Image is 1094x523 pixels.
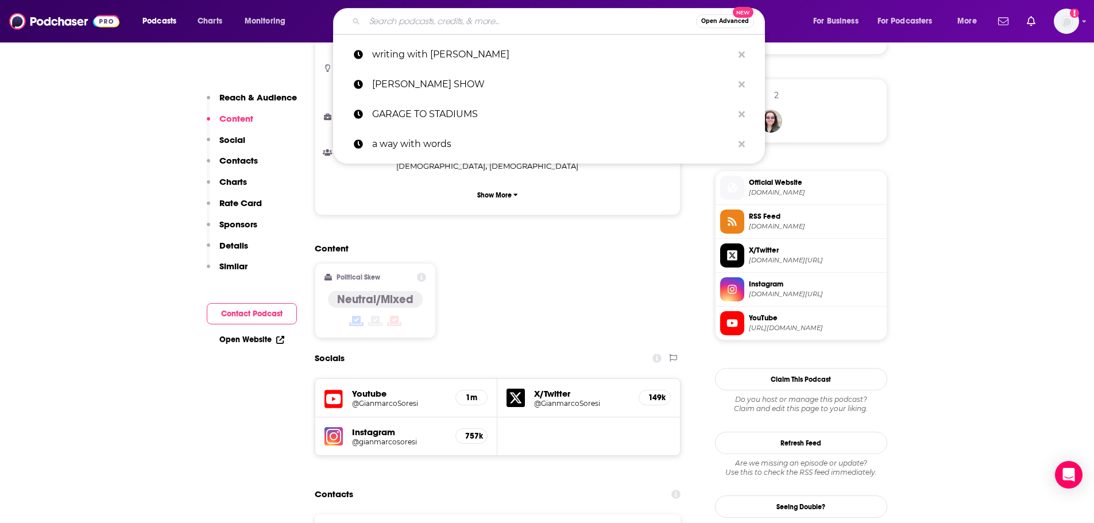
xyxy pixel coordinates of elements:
[957,13,977,29] span: More
[315,483,353,505] h2: Contacts
[1054,9,1079,34] img: User Profile
[207,155,258,176] button: Contacts
[877,13,933,29] span: For Podcasters
[534,399,629,408] a: @GianmarcoSoresi
[324,149,392,156] h3: Ethnicities
[1070,9,1079,18] svg: Add a profile image
[720,277,882,301] a: Instagram[DOMAIN_NAME][URL]
[219,92,297,103] p: Reach & Audience
[207,176,247,197] button: Charts
[372,69,733,99] p: FRED MINNICK SHOW
[1054,9,1079,34] span: Logged in as dmessina
[315,243,672,254] h2: Content
[715,395,887,413] div: Claim and edit this page to your liking.
[396,160,487,173] span: ,
[720,210,882,234] a: RSS Feed[DOMAIN_NAME]
[352,399,447,408] a: @GianmarcoSoresi
[219,240,248,251] p: Details
[219,335,284,344] a: Open Website
[352,427,447,437] h5: Instagram
[352,437,447,446] a: @gianmarcosoresi
[207,134,245,156] button: Social
[733,7,753,18] span: New
[749,279,882,289] span: Instagram
[324,427,343,445] img: iconImage
[333,40,765,69] a: writing with [PERSON_NAME]
[134,12,191,30] button: open menu
[324,64,392,72] h3: Interests
[190,12,229,30] a: Charts
[720,311,882,335] a: YouTube[URL][DOMAIN_NAME]
[324,184,671,206] button: Show More
[749,324,882,332] span: https://www.youtube.com/@GianmarcoSoresi
[219,261,248,272] p: Similar
[813,13,859,29] span: For Business
[142,13,176,29] span: Podcasts
[219,155,258,166] p: Contacts
[715,432,887,454] button: Refresh Feed
[324,113,392,121] h3: Jobs
[9,10,119,32] img: Podchaser - Follow, Share and Rate Podcasts
[720,176,882,200] a: Official Website[DOMAIN_NAME]
[715,395,887,404] span: Do you host or manage this podcast?
[333,99,765,129] a: GARAGE TO STADIUMS
[465,431,478,441] h5: 757k
[805,12,873,30] button: open menu
[219,197,262,208] p: Rate Card
[237,12,300,30] button: open menu
[994,11,1013,31] a: Show notifications dropdown
[759,110,782,133] img: Fortunesdear
[344,8,776,34] div: Search podcasts, credits, & more...
[749,222,882,231] span: anchor.fm
[648,393,661,402] h5: 149k
[749,313,882,323] span: YouTube
[337,273,380,281] h2: Political Skew
[489,161,578,171] span: [DEMOGRAPHIC_DATA]
[715,368,887,390] button: Claim This Podcast
[337,292,413,307] h4: Neutral/Mixed
[720,243,882,268] a: X/Twitter[DOMAIN_NAME][URL]
[333,69,765,99] a: [PERSON_NAME] SHOW
[219,113,253,124] p: Content
[870,12,949,30] button: open menu
[749,245,882,255] span: X/Twitter
[207,92,297,113] button: Reach & Audience
[701,18,749,24] span: Open Advanced
[749,256,882,265] span: twitter.com/GianmarcoSoresi
[207,261,248,282] button: Similar
[949,12,991,30] button: open menu
[477,191,512,199] p: Show More
[207,113,253,134] button: Content
[1022,11,1040,31] a: Show notifications dropdown
[749,211,882,222] span: RSS Feed
[465,393,478,402] h5: 1m
[396,161,485,171] span: [DEMOGRAPHIC_DATA]
[774,90,779,100] div: 2
[715,459,887,477] div: Are we missing an episode or update? Use this to check the RSS feed immediately.
[696,14,754,28] button: Open AdvancedNew
[372,99,733,129] p: GARAGE TO STADIUMS
[219,134,245,145] p: Social
[207,219,257,240] button: Sponsors
[245,13,285,29] span: Monitoring
[207,240,248,261] button: Details
[1055,461,1083,489] div: Open Intercom Messenger
[749,290,882,299] span: instagram.com/gianmarcosoresi
[207,303,297,324] button: Contact Podcast
[315,347,345,369] h2: Socials
[1054,9,1079,34] button: Show profile menu
[207,197,262,219] button: Rate Card
[333,129,765,159] a: a way with words
[219,176,247,187] p: Charts
[749,177,882,188] span: Official Website
[372,40,733,69] p: writing with andrew
[372,129,733,159] p: a way with words
[715,495,887,518] a: Seeing Double?
[534,388,629,399] h5: X/Twitter
[749,188,882,197] span: gianmarcosoresi.com
[365,12,696,30] input: Search podcasts, credits, & more...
